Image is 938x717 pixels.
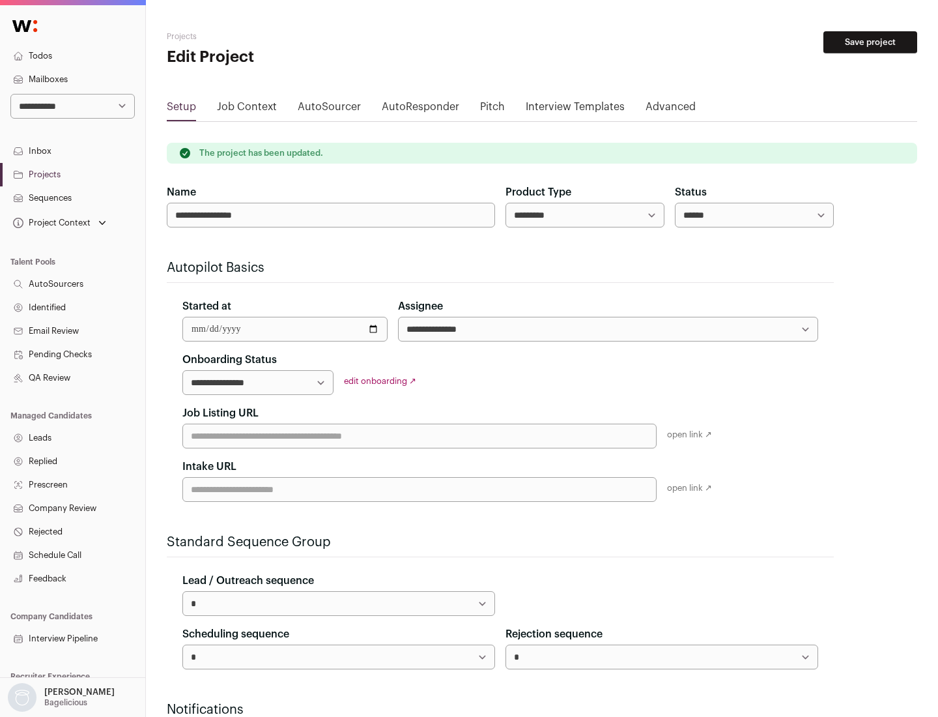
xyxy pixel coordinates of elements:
a: Job Context [217,99,277,120]
button: Open dropdown [5,683,117,712]
button: Open dropdown [10,214,109,232]
h2: Autopilot Basics [167,259,834,277]
h2: Standard Sequence Group [167,533,834,551]
label: Intake URL [182,459,236,475]
p: The project has been updated. [199,148,323,158]
h2: Projects [167,31,417,42]
button: Save project [823,31,917,53]
label: Product Type [505,184,571,200]
a: AutoSourcer [298,99,361,120]
img: nopic.png [8,683,36,712]
label: Status [675,184,707,200]
a: Interview Templates [526,99,625,120]
img: Wellfound [5,13,44,39]
a: Advanced [646,99,696,120]
label: Name [167,184,196,200]
a: edit onboarding ↗ [344,377,416,385]
p: Bagelicious [44,697,87,708]
label: Scheduling sequence [182,626,289,642]
div: Project Context [10,218,91,228]
h1: Edit Project [167,47,417,68]
label: Lead / Outreach sequence [182,573,314,589]
a: Setup [167,99,196,120]
label: Onboarding Status [182,352,277,368]
p: [PERSON_NAME] [44,687,115,697]
label: Rejection sequence [505,626,603,642]
a: Pitch [480,99,505,120]
a: AutoResponder [382,99,459,120]
label: Assignee [398,299,443,314]
label: Job Listing URL [182,405,259,421]
label: Started at [182,299,231,314]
